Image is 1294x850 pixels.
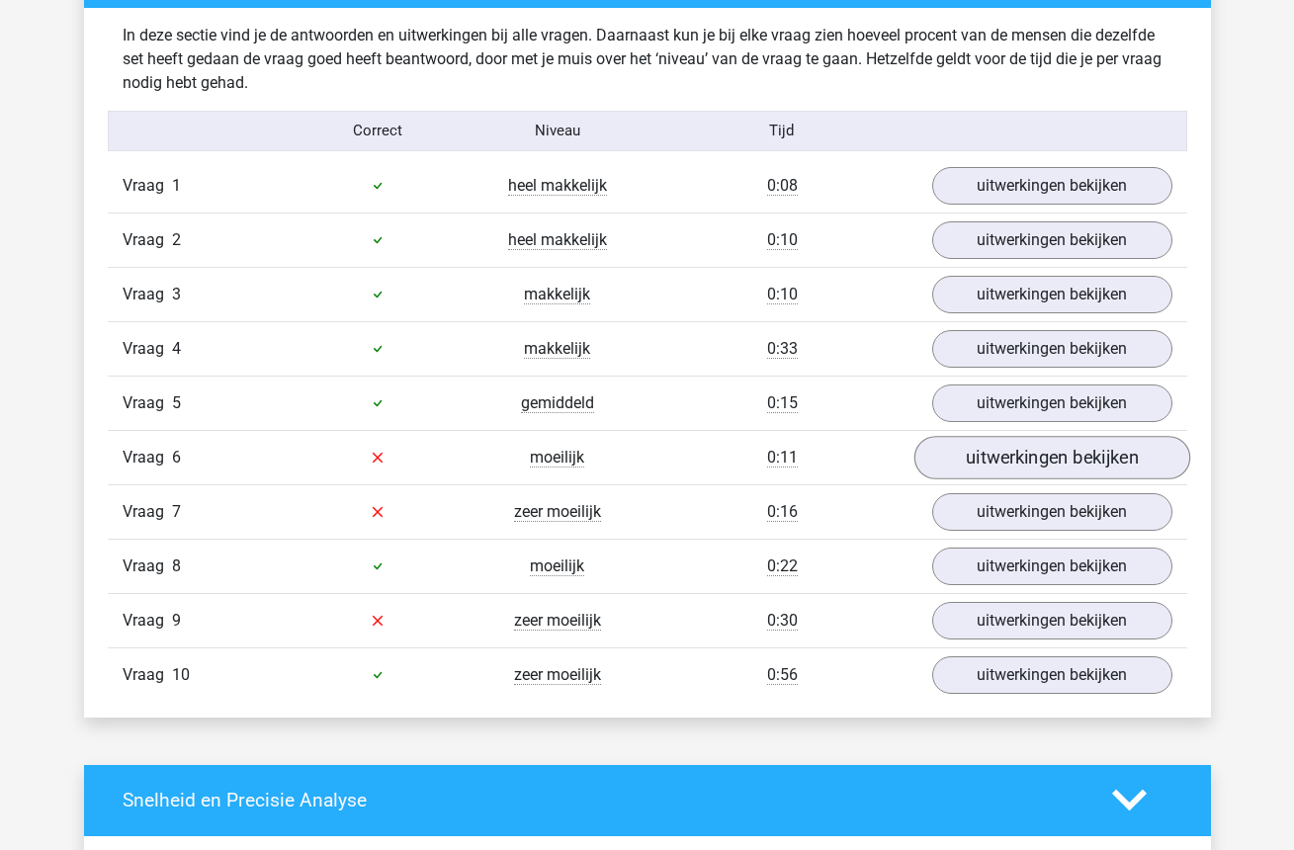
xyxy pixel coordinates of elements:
span: heel makkelijk [508,176,607,196]
div: Correct [288,120,468,142]
span: 7 [172,502,181,521]
span: Vraag [123,391,172,415]
span: 2 [172,230,181,249]
a: uitwerkingen bekijken [932,276,1172,313]
span: Vraag [123,609,172,633]
span: Vraag [123,283,172,306]
span: 10 [172,665,190,684]
span: 0:08 [767,176,798,196]
span: zeer moeilijk [514,611,601,631]
span: 0:56 [767,665,798,685]
span: 3 [172,285,181,303]
span: 6 [172,448,181,467]
span: 0:33 [767,339,798,359]
span: Vraag [123,554,172,578]
a: uitwerkingen bekijken [932,602,1172,639]
span: 0:10 [767,285,798,304]
span: 0:22 [767,556,798,576]
span: moeilijk [530,556,584,576]
span: zeer moeilijk [514,502,601,522]
a: uitwerkingen bekijken [913,436,1189,479]
span: Vraag [123,174,172,198]
div: Niveau [468,120,647,142]
span: 0:10 [767,230,798,250]
span: gemiddeld [521,393,594,413]
div: Tijd [647,120,916,142]
span: zeer moeilijk [514,665,601,685]
a: uitwerkingen bekijken [932,167,1172,205]
a: uitwerkingen bekijken [932,656,1172,694]
span: 0:16 [767,502,798,522]
span: Vraag [123,446,172,469]
a: uitwerkingen bekijken [932,384,1172,422]
a: uitwerkingen bekijken [932,548,1172,585]
div: In deze sectie vind je de antwoorden en uitwerkingen bij alle vragen. Daarnaast kun je bij elke v... [108,24,1187,95]
a: uitwerkingen bekijken [932,330,1172,368]
span: 9 [172,611,181,630]
span: moeilijk [530,448,584,467]
span: 0:30 [767,611,798,631]
span: 5 [172,393,181,412]
a: uitwerkingen bekijken [932,493,1172,531]
span: Vraag [123,500,172,524]
h4: Snelheid en Precisie Analyse [123,789,1082,811]
span: makkelijk [524,285,590,304]
span: makkelijk [524,339,590,359]
span: heel makkelijk [508,230,607,250]
span: 0:15 [767,393,798,413]
span: 0:11 [767,448,798,467]
span: Vraag [123,228,172,252]
span: 4 [172,339,181,358]
a: uitwerkingen bekijken [932,221,1172,259]
span: 8 [172,556,181,575]
span: Vraag [123,337,172,361]
span: 1 [172,176,181,195]
span: Vraag [123,663,172,687]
